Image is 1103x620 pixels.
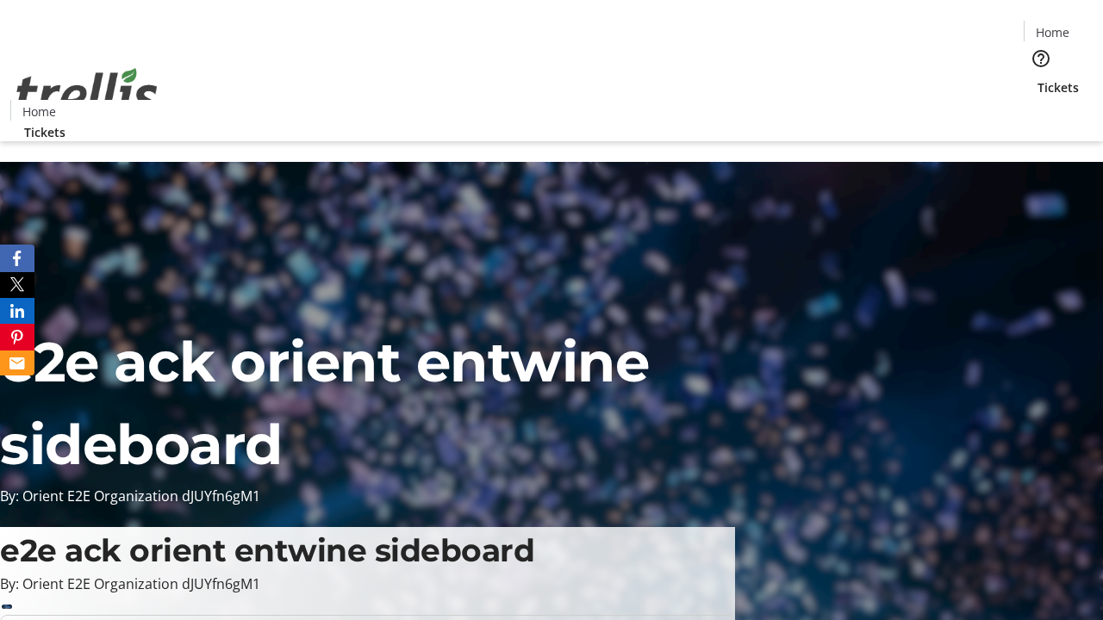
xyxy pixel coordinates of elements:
[1038,78,1079,96] span: Tickets
[22,102,56,121] span: Home
[1036,23,1069,41] span: Home
[10,49,164,135] img: Orient E2E Organization dJUYfn6gM1's Logo
[1024,78,1093,96] a: Tickets
[11,102,66,121] a: Home
[1024,41,1058,76] button: Help
[1025,23,1080,41] a: Home
[10,123,79,141] a: Tickets
[1024,96,1058,131] button: Cart
[24,123,65,141] span: Tickets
